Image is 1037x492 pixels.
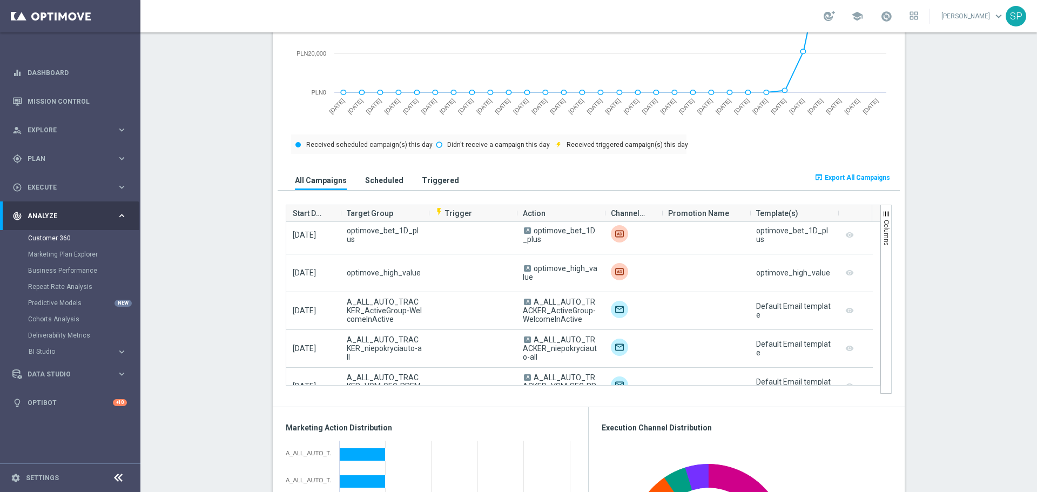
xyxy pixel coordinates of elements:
img: Criteo [611,263,628,280]
span: A_ALL_AUTO_TRACKER_ActiveGroup-WelcomeInActive [347,298,422,323]
div: Customer 360 [28,230,139,246]
h3: Triggered [422,176,459,185]
span: Action [523,203,546,224]
span: Trigger [435,209,472,218]
span: optimove_bet_1D_plus [347,226,422,244]
a: Repeat Rate Analysis [28,282,112,291]
div: BI Studio [29,348,117,355]
i: person_search [12,125,22,135]
img: Target group only [611,376,628,394]
span: Template(s) [756,203,798,224]
span: A_ALL_AUTO_TRACKER_ActiveGroup-WelcomeInActive [523,298,596,323]
span: A [524,227,531,234]
div: optimove_bet_1D_plus [756,226,831,244]
span: school [851,10,863,22]
text: [DATE] [677,97,695,115]
a: Predictive Models [28,299,112,307]
i: open_in_browser [814,173,823,181]
span: A_ALL_AUTO_TRACKER_VSM-SEG-PREM-PEXTRA [347,373,422,399]
a: Marketing Plan Explorer [28,250,112,259]
text: [DATE] [641,97,658,115]
i: play_circle_outline [12,183,22,192]
div: Marketing Plan Explorer [28,246,139,262]
text: Didn't receive a campaign this day [447,141,550,149]
img: Criteo [611,225,628,242]
text: [DATE] [861,97,879,115]
h3: All Campaigns [295,176,347,185]
button: Data Studio keyboard_arrow_right [12,370,127,379]
img: Target group only [611,339,628,356]
text: [DATE] [622,97,640,115]
i: keyboard_arrow_right [117,347,127,357]
span: Analyze [28,213,117,219]
text: [DATE] [438,97,456,115]
span: Execute [28,184,117,191]
button: Mission Control [12,97,127,106]
span: Channel(s) [611,203,647,224]
div: Default Email template [756,302,831,319]
text: Received triggered campaign(s) this day [567,141,688,149]
text: PLN20,000 [297,50,326,57]
i: lightbulb [12,398,22,408]
button: person_search Explore keyboard_arrow_right [12,126,127,134]
span: [DATE] [293,231,316,239]
text: PLN0 [311,89,326,96]
span: [DATE] [293,344,316,353]
i: keyboard_arrow_right [117,182,127,192]
div: A_ALL_AUTO_TRACKER_ActiveGroup-WelcomeInActive [286,450,332,456]
div: Business Performance [28,262,139,279]
span: Export All Campaigns [825,174,890,181]
div: BI Studio keyboard_arrow_right [28,347,127,356]
text: [DATE] [401,97,419,115]
span: Explore [28,127,117,133]
text: [DATE] [530,97,548,115]
a: Customer 360 [28,234,112,242]
div: Dashboard [12,58,127,87]
a: Cohorts Analysis [28,315,112,323]
img: Target group only [611,301,628,318]
text: [DATE] [770,97,787,115]
span: A_ALL_AUTO_TRACKER_niepokryciauto-all [523,335,597,361]
text: [DATE] [659,97,677,115]
h3: Marketing Action Distribution [286,423,575,433]
button: track_changes Analyze keyboard_arrow_right [12,212,127,220]
a: Business Performance [28,266,112,275]
div: Repeat Rate Analysis [28,279,139,295]
text: [DATE] [567,97,585,115]
div: A_ALL_AUTO_TRACKER_VSM-SEG-PREM-PEXTRA [286,477,332,483]
i: keyboard_arrow_right [117,153,127,164]
span: Plan [28,156,117,162]
span: Target Group [347,203,393,224]
button: All Campaigns [292,170,349,190]
text: [DATE] [825,97,843,115]
text: [DATE] [365,97,382,115]
h3: Scheduled [365,176,403,185]
button: Scheduled [362,170,406,190]
text: [DATE] [383,97,401,115]
span: BI Studio [29,348,106,355]
span: Columns [883,220,890,246]
text: Received scheduled campaign(s) this day [306,141,433,149]
text: [DATE] [733,97,751,115]
span: A_ALL_AUTO_TRACKER_VSM-SEG-PREM-PEXTRA [523,373,596,399]
button: lightbulb Optibot +10 [12,399,127,407]
i: track_changes [12,211,22,221]
button: gps_fixed Plan keyboard_arrow_right [12,154,127,163]
text: [DATE] [696,97,713,115]
span: [DATE] [293,306,316,315]
i: gps_fixed [12,154,22,164]
text: [DATE] [806,97,824,115]
text: [DATE] [549,97,567,115]
div: Execute [12,183,117,192]
span: optimove_high_value [347,268,421,277]
span: A [524,336,531,343]
button: play_circle_outline Execute keyboard_arrow_right [12,183,127,192]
